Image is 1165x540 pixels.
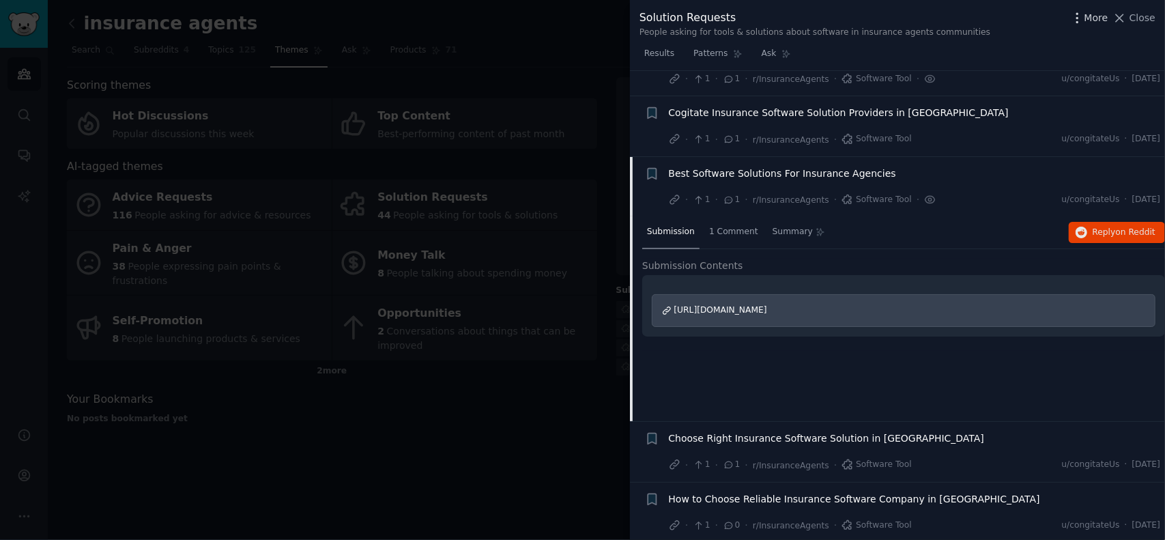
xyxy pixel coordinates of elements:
[689,43,747,71] a: Patterns
[715,518,718,532] span: ·
[1093,227,1155,239] span: Reply
[1132,459,1160,471] span: [DATE]
[1125,194,1127,206] span: ·
[1125,520,1127,532] span: ·
[1125,459,1127,471] span: ·
[1132,133,1160,145] span: [DATE]
[669,167,896,181] a: Best Software Solutions For Insurance Agencies
[1070,11,1108,25] button: More
[1125,133,1127,145] span: ·
[745,132,748,147] span: ·
[644,48,674,60] span: Results
[917,193,919,207] span: ·
[1062,133,1120,145] span: u/congitateUs
[642,259,743,273] span: Submission Contents
[693,194,710,206] span: 1
[753,74,829,84] span: r/InsuranceAgents
[685,458,688,472] span: ·
[669,492,1040,507] a: How to Choose Reliable Insurance Software Company in [GEOGRAPHIC_DATA]
[1084,11,1108,25] span: More
[834,458,837,472] span: ·
[745,72,748,86] span: ·
[715,193,718,207] span: ·
[762,48,777,60] span: Ask
[745,193,748,207] span: ·
[1125,73,1127,85] span: ·
[693,459,710,471] span: 1
[753,135,829,145] span: r/InsuranceAgents
[1062,520,1120,532] span: u/congitateUs
[723,194,740,206] span: 1
[723,520,740,532] span: 0
[709,226,758,238] span: 1 Comment
[685,518,688,532] span: ·
[1132,73,1160,85] span: [DATE]
[715,458,718,472] span: ·
[745,458,748,472] span: ·
[715,72,718,86] span: ·
[842,73,912,85] span: Software Tool
[669,431,985,446] a: Choose Right Insurance Software Solution in [GEOGRAPHIC_DATA]
[685,132,688,147] span: ·
[1062,73,1120,85] span: u/congitateUs
[917,72,919,86] span: ·
[773,226,813,238] span: Summary
[639,10,990,27] div: Solution Requests
[745,518,748,532] span: ·
[1132,520,1160,532] span: [DATE]
[723,73,740,85] span: 1
[639,43,679,71] a: Results
[693,133,710,145] span: 1
[842,194,912,206] span: Software Tool
[647,226,695,238] span: Submission
[753,461,829,470] span: r/InsuranceAgents
[1112,11,1155,25] button: Close
[753,521,829,530] span: r/InsuranceAgents
[834,132,837,147] span: ·
[715,132,718,147] span: ·
[693,48,728,60] span: Patterns
[693,73,710,85] span: 1
[757,43,796,71] a: Ask
[652,294,1155,327] a: [URL][DOMAIN_NAME]
[1116,227,1155,237] span: on Reddit
[834,518,837,532] span: ·
[674,305,767,315] span: [URL][DOMAIN_NAME]
[639,27,990,39] div: People asking for tools & solutions about software in insurance agents communities
[685,193,688,207] span: ·
[842,459,912,471] span: Software Tool
[685,72,688,86] span: ·
[753,195,829,205] span: r/InsuranceAgents
[1132,194,1160,206] span: [DATE]
[723,459,740,471] span: 1
[723,133,740,145] span: 1
[834,193,837,207] span: ·
[1062,459,1120,471] span: u/congitateUs
[842,133,912,145] span: Software Tool
[1069,222,1165,244] button: Replyon Reddit
[1062,194,1120,206] span: u/congitateUs
[669,106,1009,120] a: Cogitate Insurance Software Solution Providers in [GEOGRAPHIC_DATA]
[842,520,912,532] span: Software Tool
[834,72,837,86] span: ·
[1130,11,1155,25] span: Close
[693,520,710,532] span: 1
